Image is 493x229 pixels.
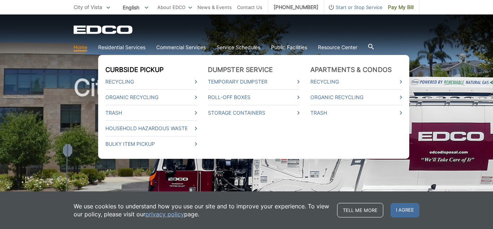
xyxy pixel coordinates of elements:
a: Tell me more [337,203,383,217]
a: Trash [105,109,197,117]
a: Apartments & Condos [310,66,392,74]
a: privacy policy [145,210,184,218]
a: Household Hazardous Waste [105,124,197,132]
a: Recycling [105,78,197,86]
a: Contact Us [237,3,262,11]
a: Recycling [310,78,402,86]
a: Residential Services [98,43,145,51]
a: Temporary Dumpster [208,78,300,86]
span: English [117,1,154,13]
a: Service Schedules [217,43,260,51]
span: City of Vista [74,4,102,10]
a: Curbside Pickup [105,66,164,74]
a: Resource Center [318,43,357,51]
a: Public Facilities [271,43,307,51]
a: Commercial Services [156,43,206,51]
a: Trash [310,109,402,117]
a: Organic Recycling [105,93,197,101]
span: Pay My Bill [388,3,414,11]
a: Roll-Off Boxes [208,93,300,101]
p: We use cookies to understand how you use our site and to improve your experience. To view our pol... [74,202,330,218]
a: Bulky Item Pickup [105,140,197,148]
span: I agree [391,203,419,217]
a: Dumpster Service [208,66,273,74]
a: Home [74,43,87,51]
a: EDCD logo. Return to the homepage. [74,25,134,34]
a: News & Events [197,3,232,11]
a: About EDCO [157,3,192,11]
a: Organic Recycling [310,93,402,101]
a: Storage Containers [208,109,300,117]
